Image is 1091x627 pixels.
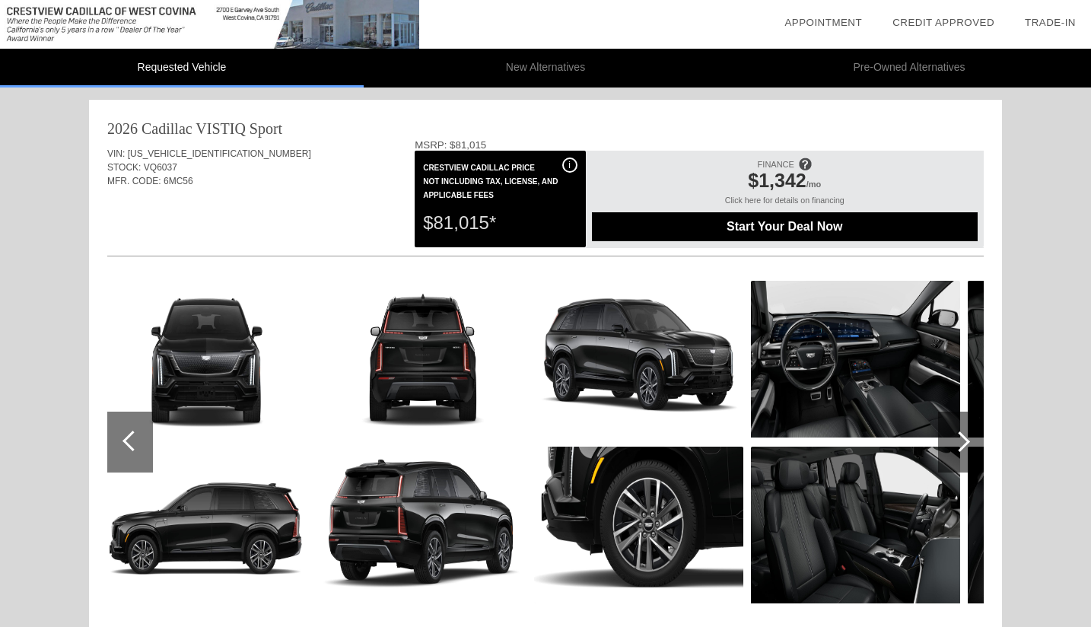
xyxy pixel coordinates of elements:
[250,118,282,139] div: Sport
[107,211,984,235] div: Quoted on [DATE] 4:31:41 PM
[107,162,141,173] span: STOCK:
[758,160,794,169] span: FINANCE
[100,281,310,438] img: 2.jpg
[107,176,161,186] span: MFR. CODE:
[128,148,311,159] span: [US_VEHICLE_IDENTIFICATION_NUMBER]
[144,162,177,173] span: VQ6037
[611,220,959,234] span: Start Your Deal Now
[727,49,1091,88] li: Pre-Owned Alternatives
[364,49,727,88] li: New Alternatives
[423,203,577,243] div: $81,015*
[317,447,526,603] img: 5.jpg
[751,281,960,438] img: 8.jpg
[100,447,310,603] img: 3.jpg
[751,447,960,603] img: 9.jpg
[107,148,125,159] span: VIN:
[317,281,526,438] img: 4.jpg
[1025,17,1076,28] a: Trade-In
[534,447,743,603] img: 7.jpg
[892,17,994,28] a: Credit Approved
[748,170,806,191] span: $1,342
[784,17,862,28] a: Appointment
[107,118,246,139] div: 2026 Cadillac VISTIQ
[423,164,558,199] font: Crestview Cadillac Price Not Including Tax, License, and Applicable Fees
[415,139,984,151] div: MSRP: $81,015
[600,170,970,196] div: /mo
[592,196,978,212] div: Click here for details on financing
[534,281,743,438] img: 6.jpg
[164,176,193,186] span: 6MC56
[568,160,571,170] span: i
